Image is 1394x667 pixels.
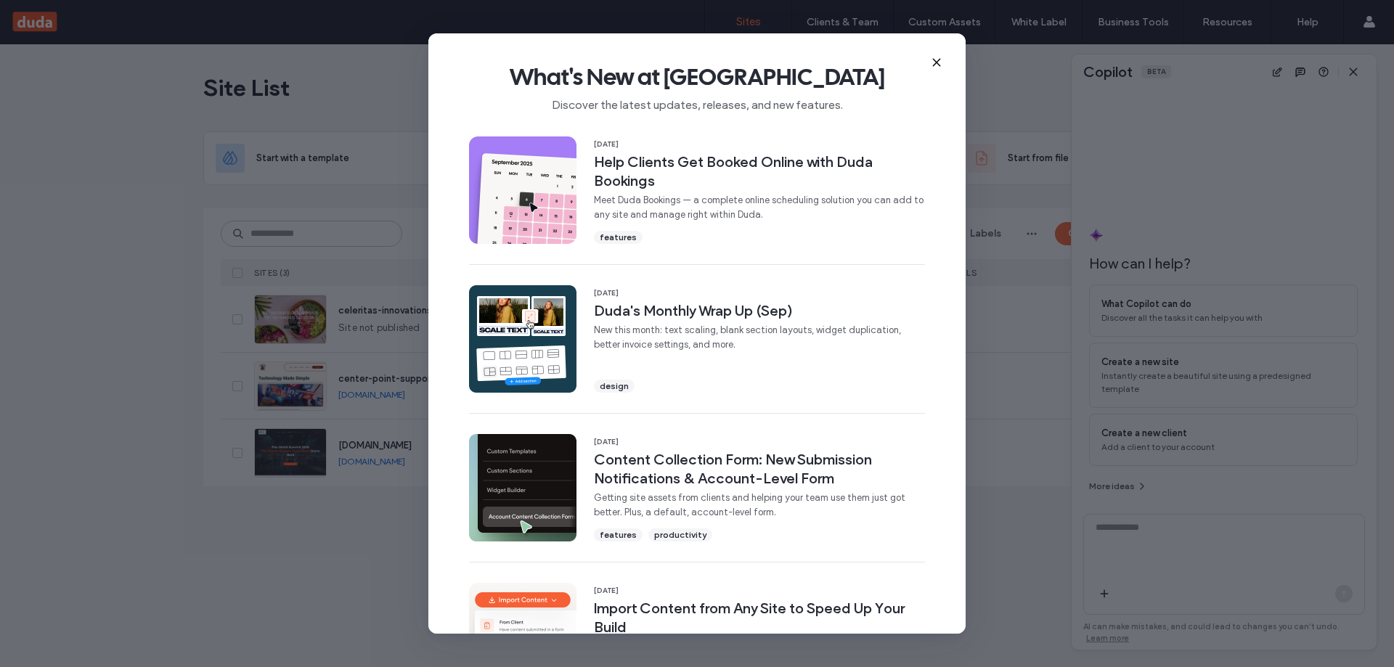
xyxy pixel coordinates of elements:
span: Help Clients Get Booked Online with Duda Bookings [594,152,925,190]
span: Getting site assets from clients and helping your team use them just got better. Plus, a default,... [594,491,925,520]
span: design [600,380,629,393]
span: Import Content from Any Site to Speed Up Your Build [594,599,925,637]
span: Discover the latest updates, releases, and new features. [452,91,942,113]
span: [DATE] [594,586,925,596]
span: features [600,231,637,244]
span: Content Collection Form: New Submission Notifications & Account-Level Form [594,450,925,488]
span: productivity [654,528,706,541]
span: [DATE] [594,139,925,150]
span: features [600,528,637,541]
span: Meet Duda Bookings — a complete online scheduling solution you can add to any site and manage rig... [594,193,925,222]
span: [DATE] [594,288,925,298]
span: What's New at [GEOGRAPHIC_DATA] [452,62,942,91]
span: Duda's Monthly Wrap Up (Sep) [594,301,925,320]
span: [DATE] [594,437,925,447]
span: New this month: text scaling, blank section layouts, widget duplication, better invoice settings,... [594,323,925,352]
